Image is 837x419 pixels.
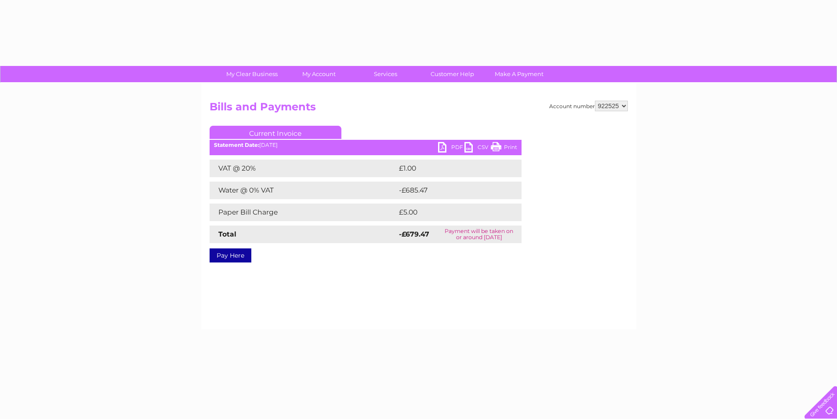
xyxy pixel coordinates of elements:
[283,66,355,82] a: My Account
[464,142,491,155] a: CSV
[210,182,397,199] td: Water @ 0% VAT
[416,66,489,82] a: Customer Help
[210,204,397,221] td: Paper Bill Charge
[214,142,259,148] b: Statement Date:
[210,126,341,139] a: Current Invoice
[549,101,628,111] div: Account number
[491,142,517,155] a: Print
[210,101,628,117] h2: Bills and Payments
[399,230,429,238] strong: -£679.47
[437,226,521,243] td: Payment will be taken on or around [DATE]
[397,182,507,199] td: -£685.47
[349,66,422,82] a: Services
[210,160,397,177] td: VAT @ 20%
[210,248,251,262] a: Pay Here
[210,142,522,148] div: [DATE]
[218,230,236,238] strong: Total
[397,204,501,221] td: £5.00
[216,66,288,82] a: My Clear Business
[438,142,464,155] a: PDF
[397,160,500,177] td: £1.00
[483,66,555,82] a: Make A Payment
